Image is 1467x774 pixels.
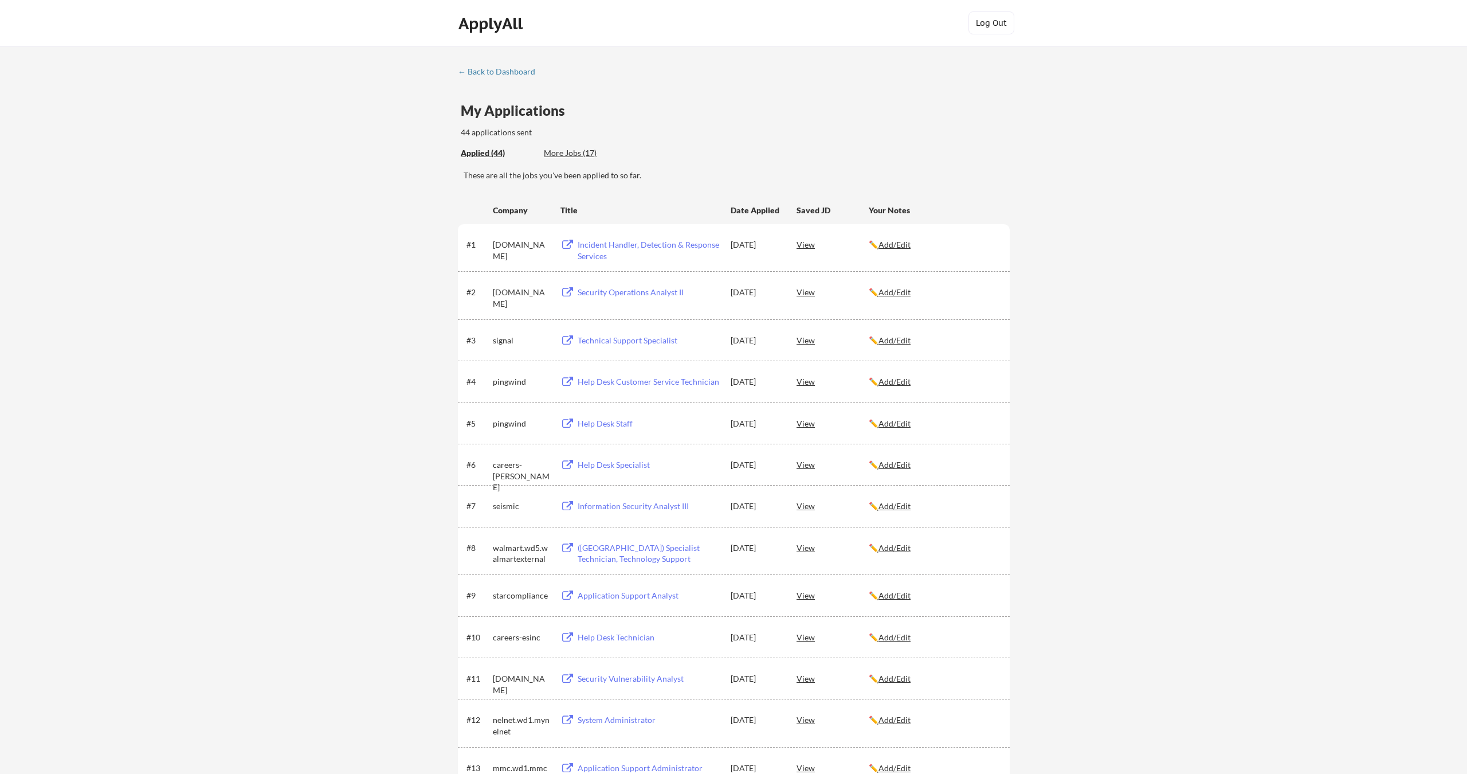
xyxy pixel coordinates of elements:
div: These are job applications we think you'd be a good fit for, but couldn't apply you to automatica... [544,147,628,159]
div: ✏️ [869,763,999,774]
div: These are all the jobs you've been applied to so far. [461,147,535,159]
div: #10 [466,632,489,643]
div: View [797,330,869,350]
a: ← Back to Dashboard [458,67,544,79]
div: View [797,537,869,558]
div: [DATE] [731,418,781,429]
div: ✏️ [869,590,999,601]
div: Incident Handler, Detection & Response Services [578,239,720,261]
div: [DATE] [731,763,781,774]
div: Saved JD [797,200,869,220]
div: [DATE] [731,632,781,643]
u: Add/Edit [878,501,911,511]
div: Company [493,205,550,216]
div: [DATE] [731,335,781,346]
u: Add/Edit [878,543,911,553]
div: #12 [466,714,489,726]
u: Add/Edit [878,240,911,249]
div: Applied (44) [461,147,535,159]
div: ApplyAll [458,14,526,33]
div: 44 applications sent [461,127,682,138]
div: My Applications [461,104,574,118]
div: ([GEOGRAPHIC_DATA]) Specialist Technician, Technology Support [578,542,720,565]
div: #13 [466,763,489,774]
div: ✏️ [869,287,999,298]
div: Date Applied [731,205,781,216]
div: View [797,585,869,605]
div: #4 [466,376,489,388]
div: pingwind [493,418,550,429]
div: #9 [466,590,489,601]
div: seismic [493,501,550,512]
div: #11 [466,673,489,685]
div: View [797,454,869,475]
div: ✏️ [869,673,999,685]
div: Application Support Administrator [578,763,720,774]
div: ✏️ [869,632,999,643]
div: These are all the jobs you've been applied to so far. [464,170,1010,181]
div: pingwind [493,376,550,388]
div: starcompliance [493,590,550,601]
div: Help Desk Specialist [578,459,720,471]
div: Information Security Analyst III [578,501,720,512]
div: View [797,668,869,689]
div: View [797,371,869,392]
div: [DATE] [731,459,781,471]
u: Add/Edit [878,632,911,642]
div: ✏️ [869,714,999,726]
div: Application Support Analyst [578,590,720,601]
div: ✏️ [869,376,999,388]
div: [DATE] [731,542,781,554]
div: [DATE] [731,501,781,512]
div: [DOMAIN_NAME] [493,287,550,309]
div: [DATE] [731,673,781,685]
div: Help Desk Technician [578,632,720,643]
u: Add/Edit [878,377,911,386]
div: View [797,709,869,730]
div: More Jobs (17) [544,147,628,159]
div: Technical Support Specialist [578,335,720,346]
div: Security Vulnerability Analyst [578,673,720,685]
u: Add/Edit [878,715,911,725]
u: Add/Edit [878,591,911,600]
div: ✏️ [869,542,999,554]
div: careers-[PERSON_NAME] [493,459,550,493]
u: Add/Edit [878,763,911,773]
div: ✏️ [869,418,999,429]
div: Security Operations Analyst II [578,287,720,298]
div: #6 [466,459,489,471]
div: View [797,413,869,433]
div: mmc.wd1.mmc [493,763,550,774]
div: #8 [466,542,489,554]
div: [DOMAIN_NAME] [493,673,550,695]
div: [DATE] [731,590,781,601]
div: [DATE] [731,714,781,726]
u: Add/Edit [878,460,911,470]
div: ✏️ [869,335,999,346]
div: Help Desk Staff [578,418,720,429]
div: #3 [466,335,489,346]
div: Help Desk Customer Service Technician [578,376,720,388]
u: Add/Edit [878,419,911,428]
div: System Administrator [578,714,720,726]
div: careers-esinc [493,632,550,643]
div: walmart.wd5.walmartexternal [493,542,550,565]
div: ← Back to Dashboard [458,68,544,76]
button: Log Out [968,11,1014,34]
div: ✏️ [869,459,999,471]
div: #5 [466,418,489,429]
u: Add/Edit [878,287,911,297]
div: Your Notes [869,205,999,216]
div: View [797,234,869,255]
div: #7 [466,501,489,512]
div: [DATE] [731,239,781,251]
div: Title [560,205,720,216]
div: View [797,495,869,516]
div: [DOMAIN_NAME] [493,239,550,261]
div: [DATE] [731,287,781,298]
div: View [797,627,869,647]
div: ✏️ [869,501,999,512]
div: ✏️ [869,239,999,251]
div: #1 [466,239,489,251]
div: nelnet.wd1.mynelnet [493,714,550,737]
